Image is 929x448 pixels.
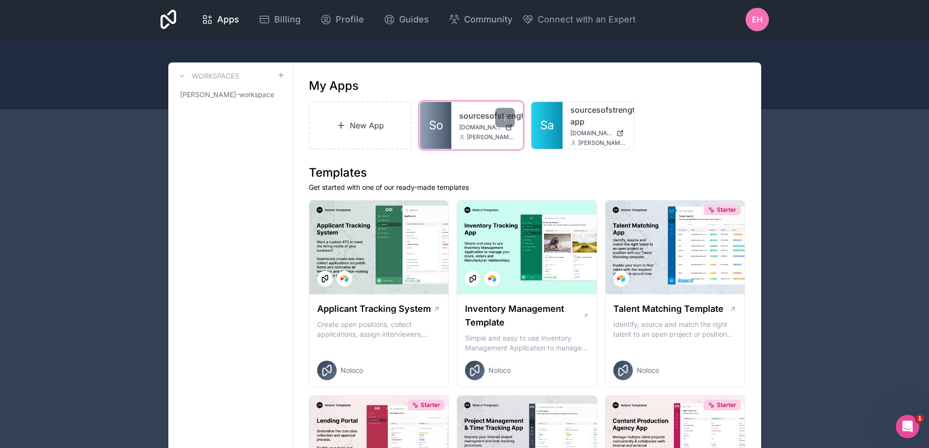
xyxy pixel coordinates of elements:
[192,71,239,81] h3: Workspaces
[465,302,582,329] h1: Inventory Management Template
[421,401,440,409] span: Starter
[617,275,625,283] img: Airtable Logo
[341,366,363,375] span: Noloco
[896,415,919,438] iframe: Intercom live chat
[217,13,239,26] span: Apps
[376,9,437,30] a: Guides
[637,366,659,375] span: Noloco
[441,9,520,30] a: Community
[578,139,626,147] span: [PERSON_NAME][EMAIL_ADDRESS][DOMAIN_NAME]
[538,13,636,26] span: Connect with an Expert
[309,102,412,149] a: New App
[717,206,736,214] span: Starter
[180,90,274,100] span: [PERSON_NAME]-workspace
[916,415,924,423] span: 1
[488,366,511,375] span: Noloco
[570,104,626,127] a: sourcesofstrength-app
[274,13,301,26] span: Billing
[309,165,746,181] h1: Templates
[540,118,554,133] span: Sa
[309,78,359,94] h1: My Apps
[317,320,441,339] p: Create open positions, collect applications, assign interviewers, centralise candidate feedback a...
[570,129,626,137] a: [DOMAIN_NAME]
[522,13,636,26] button: Connect with an Expert
[312,9,372,30] a: Profile
[531,102,563,149] a: Sa
[251,9,308,30] a: Billing
[336,13,364,26] span: Profile
[459,123,501,131] span: [DOMAIN_NAME]
[459,110,515,122] a: sourcesofstrength
[429,118,443,133] span: So
[399,13,429,26] span: Guides
[459,123,515,131] a: [DOMAIN_NAME]
[341,275,348,283] img: Airtable Logo
[317,302,431,316] h1: Applicant Tracking System
[613,320,737,339] p: Identify, source and match the right talent to an open project or position with our Talent Matchi...
[194,9,247,30] a: Apps
[465,333,589,353] p: Simple and easy to use Inventory Management Application to manage your stock, orders and Manufact...
[420,102,451,149] a: So
[309,183,746,192] p: Get started with one of our ready-made templates
[752,14,763,25] span: EH
[488,275,496,283] img: Airtable Logo
[570,129,612,137] span: [DOMAIN_NAME]
[176,86,285,103] a: [PERSON_NAME]-workspace
[717,401,736,409] span: Starter
[464,13,512,26] span: Community
[176,70,239,82] a: Workspaces
[467,133,515,141] span: [PERSON_NAME][EMAIL_ADDRESS][DOMAIN_NAME]
[613,302,724,316] h1: Talent Matching Template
